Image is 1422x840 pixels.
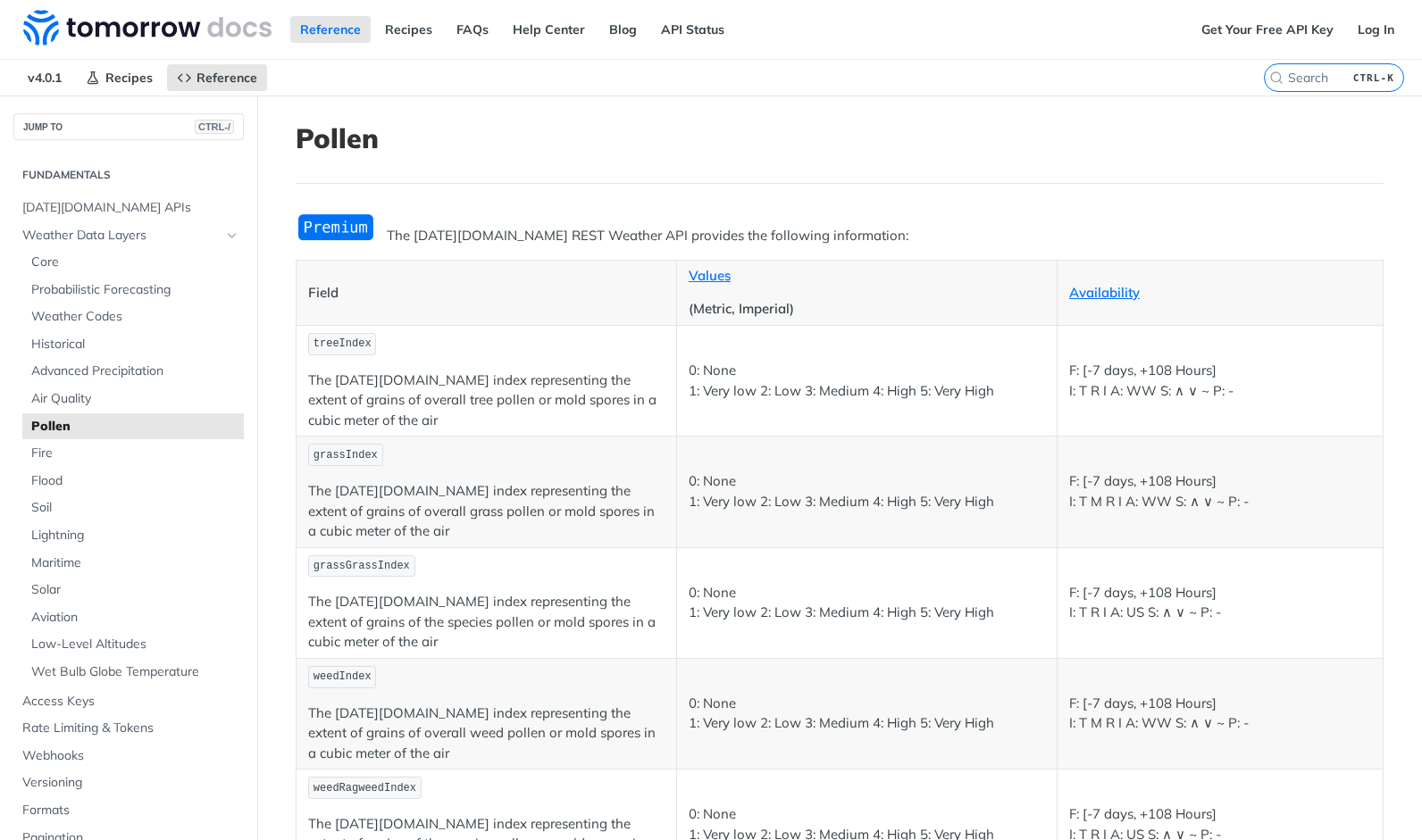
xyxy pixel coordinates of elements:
[290,16,371,43] a: Reference
[296,122,1384,154] h1: Pollen
[689,471,1045,511] p: 0: None 1: Very low 2: Low 3: Medium 4: High 5: Very High
[689,267,731,284] a: Values
[308,703,665,764] p: The [DATE][DOMAIN_NAME] index representing the extent of grains of overall weed pollen or mold sp...
[22,747,239,765] span: Webhooks
[314,560,410,572] span: grassGrassIndex
[31,418,239,436] span: Pollen
[22,304,244,330] a: Weather Codes
[314,782,416,794] span: weedRagweedIndex
[31,362,239,380] span: Advanced Precipitation
[22,413,244,440] a: Pollen
[308,481,665,542] p: The [DATE][DOMAIN_NAME] index representing the extent of grains of overall grass pollen or mold s...
[13,769,244,796] a: Versioning
[651,16,734,43] a: API Status
[13,195,244,221] a: [DATE][DOMAIN_NAME] APIs
[314,449,378,462] span: grassIndex
[31,609,239,627] span: Aviation
[314,670,372,683] span: weedIndex
[375,16,442,43] a: Recipes
[13,797,244,824] a: Formats
[22,199,239,217] span: [DATE][DOMAIN_NAME] APIs
[76,64,163,91] a: Recipes
[197,70,257,86] span: Reference
[31,390,239,408] span: Air Quality
[308,592,665,653] p: The [DATE][DOMAIN_NAME] index representing the extent of grains of the species pollen or mold spo...
[689,361,1045,401] p: 0: None 1: Very low 2: Low 3: Medium 4: High 5: Very High
[1069,471,1371,511] p: F: [-7 days, +108 Hours] I: T M R I A: WW S: ∧ ∨ ~ P: -
[22,604,244,631] a: Aviation
[23,10,272,46] img: Tomorrow.io Weather API Docs
[22,440,244,467] a: Fire
[31,336,239,353] span: Historical
[22,719,239,737] span: Rate Limiting & Tokens
[225,229,239,243] button: Hide subpages for Weather Data Layers
[31,472,239,490] span: Flood
[31,499,239,517] span: Soil
[31,527,239,545] span: Lightning
[1192,16,1343,43] a: Get Your Free API Key
[13,688,244,715] a: Access Keys
[689,299,1045,320] p: (Metric, Imperial)
[503,16,595,43] a: Help Center
[31,308,239,326] span: Weather Codes
[22,631,244,658] a: Low-Level Altitudes
[31,281,239,299] span: Probabilistic Forecasting
[195,120,234,134] span: CTRL-/
[1069,361,1371,401] p: F: [-7 days, +108 Hours] I: T R I A: WW S: ∧ ∨ ~ P: -
[1349,69,1399,87] kbd: CTRL-K
[22,550,244,577] a: Maritime
[22,522,244,549] a: Lightning
[31,445,239,462] span: Fire
[13,715,244,742] a: Rate Limiting & Tokens
[1269,71,1284,85] svg: Search
[22,659,244,686] a: Wet Bulb Globe Temperature
[1069,694,1371,734] p: F: [-7 days, +108 Hours] I: T M R I A: WW S: ∧ ∨ ~ P: -
[105,70,153,86] span: Recipes
[22,693,239,711] span: Access Keys
[22,802,239,819] span: Formats
[308,283,665,304] p: Field
[22,577,244,603] a: Solar
[13,167,244,183] h2: Fundamentals
[689,583,1045,623] p: 0: None 1: Very low 2: Low 3: Medium 4: High 5: Very High
[22,495,244,521] a: Soil
[599,16,647,43] a: Blog
[689,694,1045,734] p: 0: None 1: Very low 2: Low 3: Medium 4: High 5: Very High
[22,468,244,495] a: Flood
[13,222,244,249] a: Weather Data LayersHide subpages for Weather Data Layers
[31,636,239,653] span: Low-Level Altitudes
[22,774,239,792] span: Versioning
[22,358,244,385] a: Advanced Precipitation
[314,337,372,350] span: treeIndex
[22,386,244,412] a: Air Quality
[1069,583,1371,623] p: F: [-7 days, +108 Hours] I: T R I A: US S: ∧ ∨ ~ P: -
[22,227,221,245] span: Weather Data Layers
[447,16,498,43] a: FAQs
[308,370,665,431] p: The [DATE][DOMAIN_NAME] index representing the extent of grains of overall tree pollen or mold sp...
[1069,284,1140,301] a: Availability
[13,113,244,140] button: JUMP TOCTRL-/
[18,64,71,91] span: v4.0.1
[31,254,239,271] span: Core
[296,226,1384,246] p: The [DATE][DOMAIN_NAME] REST Weather API provides the following information:
[22,331,244,358] a: Historical
[13,743,244,769] a: Webhooks
[31,663,239,681] span: Wet Bulb Globe Temperature
[22,249,244,276] a: Core
[167,64,267,91] a: Reference
[22,277,244,304] a: Probabilistic Forecasting
[31,554,239,572] span: Maritime
[31,581,239,599] span: Solar
[1348,16,1404,43] a: Log In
